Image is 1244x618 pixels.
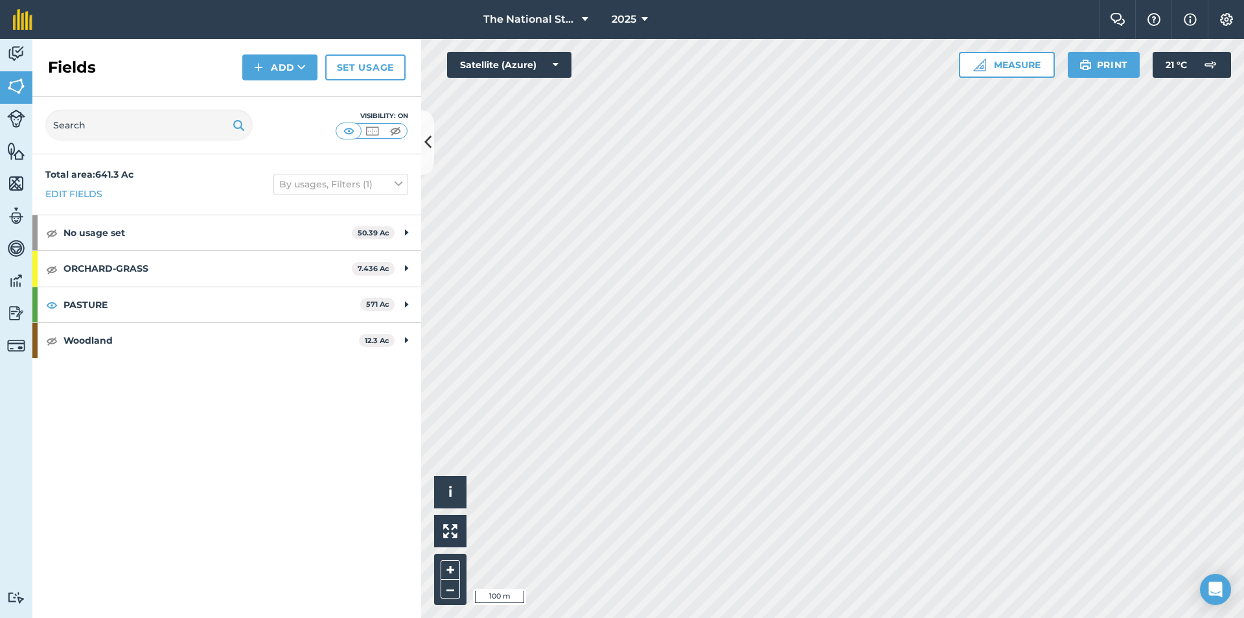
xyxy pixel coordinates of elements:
strong: Total area : 641.3 Ac [45,169,133,180]
strong: No usage set [63,215,352,250]
img: svg+xml;base64,PHN2ZyB4bWxucz0iaHR0cDovL3d3dy53My5vcmcvMjAwMC9zdmciIHdpZHRoPSI1NiIgaGVpZ2h0PSI2MC... [7,174,25,193]
img: svg+xml;base64,PD94bWwgdmVyc2lvbj0iMS4wIiBlbmNvZGluZz0idXRmLTgiPz4KPCEtLSBHZW5lcmF0b3I6IEFkb2JlIE... [7,110,25,128]
strong: ORCHARD-GRASS [63,251,352,286]
img: svg+xml;base64,PHN2ZyB4bWxucz0iaHR0cDovL3d3dy53My5vcmcvMjAwMC9zdmciIHdpZHRoPSI1MCIgaGVpZ2h0PSI0MC... [341,125,357,137]
div: No usage set50.39 Ac [32,215,421,250]
a: Edit fields [45,187,102,201]
img: svg+xml;base64,PHN2ZyB4bWxucz0iaHR0cDovL3d3dy53My5vcmcvMjAwMC9zdmciIHdpZHRoPSI1NiIgaGVpZ2h0PSI2MC... [7,141,25,161]
img: svg+xml;base64,PHN2ZyB4bWxucz0iaHR0cDovL3d3dy53My5vcmcvMjAwMC9zdmciIHdpZHRoPSI1NiIgaGVpZ2h0PSI2MC... [7,77,25,96]
div: Open Intercom Messenger [1200,574,1231,605]
span: The National Stud [483,12,577,27]
img: svg+xml;base64,PD94bWwgdmVyc2lvbj0iMS4wIiBlbmNvZGluZz0idXRmLTgiPz4KPCEtLSBHZW5lcmF0b3I6IEFkb2JlIE... [7,303,25,323]
div: PASTURE571 Ac [32,287,421,322]
div: Visibility: On [336,111,408,121]
img: Two speech bubbles overlapping with the left bubble in the forefront [1110,13,1125,26]
strong: 12.3 Ac [365,336,389,345]
img: svg+xml;base64,PHN2ZyB4bWxucz0iaHR0cDovL3d3dy53My5vcmcvMjAwMC9zdmciIHdpZHRoPSI1MCIgaGVpZ2h0PSI0MC... [387,125,404,137]
img: fieldmargin Logo [13,9,32,30]
img: svg+xml;base64,PHN2ZyB4bWxucz0iaHR0cDovL3d3dy53My5vcmcvMjAwMC9zdmciIHdpZHRoPSIxNCIgaGVpZ2h0PSIyNC... [254,60,263,75]
span: 2025 [612,12,636,27]
img: svg+xml;base64,PHN2ZyB4bWxucz0iaHR0cDovL3d3dy53My5vcmcvMjAwMC9zdmciIHdpZHRoPSI1MCIgaGVpZ2h0PSI0MC... [364,125,380,137]
img: Ruler icon [973,58,986,71]
button: Measure [959,52,1055,78]
span: 21 ° C [1166,52,1187,78]
img: A question mark icon [1146,13,1162,26]
img: svg+xml;base64,PHN2ZyB4bWxucz0iaHR0cDovL3d3dy53My5vcmcvMjAwMC9zdmciIHdpZHRoPSIxOCIgaGVpZ2h0PSIyNC... [46,333,58,348]
button: – [441,580,460,599]
button: i [434,476,466,508]
strong: Woodland [63,323,359,358]
img: svg+xml;base64,PD94bWwgdmVyc2lvbj0iMS4wIiBlbmNvZGluZz0idXRmLTgiPz4KPCEtLSBHZW5lcmF0b3I6IEFkb2JlIE... [7,591,25,604]
strong: 571 Ac [366,300,389,309]
strong: 50.39 Ac [358,228,389,237]
button: + [441,560,460,580]
img: svg+xml;base64,PD94bWwgdmVyc2lvbj0iMS4wIiBlbmNvZGluZz0idXRmLTgiPz4KPCEtLSBHZW5lcmF0b3I6IEFkb2JlIE... [7,337,25,355]
a: Set usage [325,54,406,80]
img: svg+xml;base64,PHN2ZyB4bWxucz0iaHR0cDovL3d3dy53My5vcmcvMjAwMC9zdmciIHdpZHRoPSIxOCIgaGVpZ2h0PSIyNC... [46,297,58,313]
strong: 7.436 Ac [358,264,389,273]
img: svg+xml;base64,PHN2ZyB4bWxucz0iaHR0cDovL3d3dy53My5vcmcvMjAwMC9zdmciIHdpZHRoPSIxOSIgaGVpZ2h0PSIyNC... [1079,57,1092,73]
img: svg+xml;base64,PD94bWwgdmVyc2lvbj0iMS4wIiBlbmNvZGluZz0idXRmLTgiPz4KPCEtLSBHZW5lcmF0b3I6IEFkb2JlIE... [7,271,25,291]
button: Add [242,54,317,80]
img: svg+xml;base64,PD94bWwgdmVyc2lvbj0iMS4wIiBlbmNvZGluZz0idXRmLTgiPz4KPCEtLSBHZW5lcmF0b3I6IEFkb2JlIE... [1197,52,1223,78]
strong: PASTURE [63,287,360,322]
input: Search [45,110,253,141]
button: By usages, Filters (1) [273,174,408,195]
div: ORCHARD-GRASS7.436 Ac [32,251,421,286]
img: svg+xml;base64,PHN2ZyB4bWxucz0iaHR0cDovL3d3dy53My5vcmcvMjAwMC9zdmciIHdpZHRoPSIxOCIgaGVpZ2h0PSIyNC... [46,261,58,277]
img: svg+xml;base64,PD94bWwgdmVyc2lvbj0iMS4wIiBlbmNvZGluZz0idXRmLTgiPz4KPCEtLSBHZW5lcmF0b3I6IEFkb2JlIE... [7,206,25,226]
h2: Fields [48,57,96,78]
img: Four arrows, one pointing top left, one top right, one bottom right and the last bottom left [443,524,457,538]
img: svg+xml;base64,PD94bWwgdmVyc2lvbj0iMS4wIiBlbmNvZGluZz0idXRmLTgiPz4KPCEtLSBHZW5lcmF0b3I6IEFkb2JlIE... [7,239,25,258]
button: Satellite (Azure) [447,52,571,78]
img: svg+xml;base64,PHN2ZyB4bWxucz0iaHR0cDovL3d3dy53My5vcmcvMjAwMC9zdmciIHdpZHRoPSIxOSIgaGVpZ2h0PSIyNC... [233,117,245,133]
img: A cog icon [1219,13,1234,26]
button: Print [1068,52,1140,78]
div: Woodland12.3 Ac [32,323,421,358]
img: svg+xml;base64,PHN2ZyB4bWxucz0iaHR0cDovL3d3dy53My5vcmcvMjAwMC9zdmciIHdpZHRoPSIxNyIgaGVpZ2h0PSIxNy... [1184,12,1197,27]
img: svg+xml;base64,PD94bWwgdmVyc2lvbj0iMS4wIiBlbmNvZGluZz0idXRmLTgiPz4KPCEtLSBHZW5lcmF0b3I6IEFkb2JlIE... [7,44,25,64]
button: 21 °C [1153,52,1231,78]
span: i [448,484,452,500]
img: svg+xml;base64,PHN2ZyB4bWxucz0iaHR0cDovL3d3dy53My5vcmcvMjAwMC9zdmciIHdpZHRoPSIxOCIgaGVpZ2h0PSIyNC... [46,225,58,241]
